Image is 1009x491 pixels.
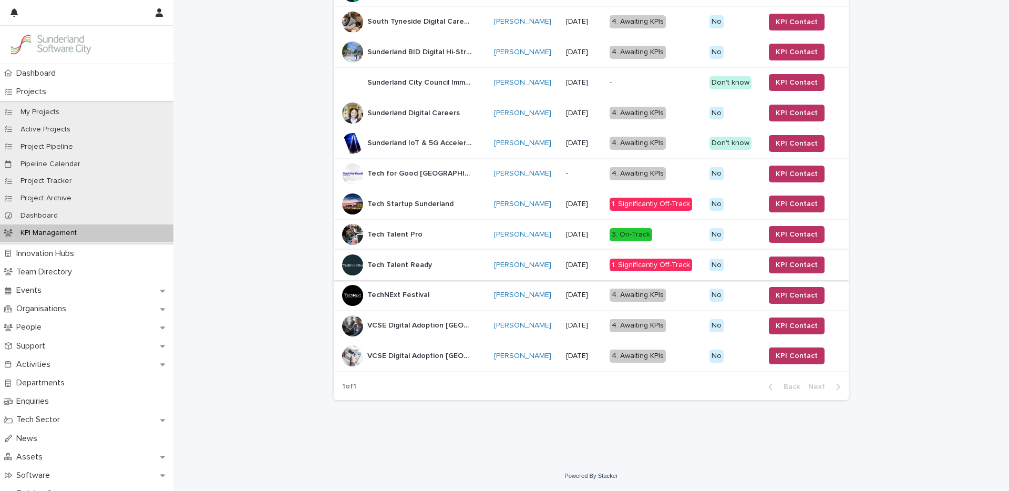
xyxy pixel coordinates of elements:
div: 4. Awaiting KPIs [610,137,666,150]
p: [DATE] [566,321,601,330]
tr: Tech for Good [GEOGRAPHIC_DATA]Tech for Good [GEOGRAPHIC_DATA] [PERSON_NAME] -4. Awaiting KPIsNoK... [334,159,849,189]
a: [PERSON_NAME] [494,291,551,300]
p: News [12,434,46,444]
button: KPI Contact [769,347,825,364]
p: Tech Talent Ready [367,259,434,270]
p: VCSE Digital Adoption North Tyneside [367,350,475,361]
p: Pipeline Calendar [12,160,89,169]
span: KPI Contact [776,229,818,240]
p: Tech for Good [GEOGRAPHIC_DATA] [367,167,475,178]
p: Events [12,285,50,295]
span: KPI Contact [776,321,818,331]
button: KPI Contact [769,287,825,304]
a: [PERSON_NAME] [494,109,551,118]
div: No [709,319,724,332]
tr: Sunderland BID Digital Hi-StreetSunderland BID Digital Hi-Street [PERSON_NAME] [DATE]4. Awaiting ... [334,37,849,67]
p: Tech Sector [12,415,68,425]
p: People [12,322,50,332]
p: [DATE] [566,261,601,270]
div: No [709,198,724,211]
span: KPI Contact [776,169,818,179]
p: Assets [12,452,51,462]
div: 3. On-Track [610,228,652,241]
div: 4. Awaiting KPIs [610,350,666,363]
p: Project Tracker [12,177,80,186]
span: KPI Contact [776,77,818,88]
button: KPI Contact [769,105,825,121]
a: [PERSON_NAME] [494,321,551,330]
div: No [709,107,724,120]
p: Activities [12,360,59,370]
a: [PERSON_NAME] [494,78,551,87]
p: Software [12,470,58,480]
p: Support [12,341,54,351]
span: KPI Contact [776,108,818,118]
button: KPI Contact [769,14,825,30]
p: My Projects [12,108,68,117]
p: Active Projects [12,125,79,134]
button: KPI Contact [769,166,825,182]
a: [PERSON_NAME] [494,200,551,209]
a: [PERSON_NAME] [494,261,551,270]
p: Tech Talent Pro [367,228,425,239]
div: No [709,167,724,180]
div: No [709,289,724,302]
button: KPI Contact [769,135,825,152]
a: [PERSON_NAME] [494,48,551,57]
p: [DATE] [566,48,601,57]
p: Project Archive [12,194,80,203]
span: KPI Contact [776,351,818,361]
tr: Tech Talent ProTech Talent Pro [PERSON_NAME] [DATE]3. On-TrackNoKPI Contact [334,219,849,250]
p: - [610,78,701,87]
button: KPI Contact [769,226,825,243]
p: Sunderland BID Digital Hi-Street [367,46,475,57]
div: No [709,350,724,363]
a: [PERSON_NAME] [494,139,551,148]
span: Next [808,383,831,391]
button: Next [804,382,849,392]
p: Innovation Hubs [12,249,83,259]
button: KPI Contact [769,44,825,60]
p: [DATE] [566,17,601,26]
a: Powered By Stacker [564,473,617,479]
span: Back [777,383,800,391]
button: KPI Contact [769,318,825,334]
p: KPI Management [12,229,85,238]
tr: Sunderland Digital CareersSunderland Digital Careers [PERSON_NAME] [DATE]4. Awaiting KPIsNoKPI Co... [334,98,849,128]
a: [PERSON_NAME] [494,17,551,26]
tr: South Tyneside Digital CareersSouth Tyneside Digital Careers [PERSON_NAME] [DATE]4. Awaiting KPIs... [334,7,849,37]
p: Team Directory [12,267,80,277]
div: No [709,228,724,241]
div: 4. Awaiting KPIs [610,319,666,332]
div: 4. Awaiting KPIs [610,289,666,302]
p: [DATE] [566,109,601,118]
p: [DATE] [566,291,601,300]
a: [PERSON_NAME] [494,169,551,178]
tr: Sunderland IoT & 5G AcceleratorSunderland IoT & 5G Accelerator [PERSON_NAME] [DATE]4. Awaiting KP... [334,128,849,159]
tr: Tech Startup SunderlandTech Startup Sunderland [PERSON_NAME] [DATE]1. Significantly Off-TrackNoKP... [334,189,849,219]
tr: VCSE Digital Adoption [GEOGRAPHIC_DATA]VCSE Digital Adoption [GEOGRAPHIC_DATA] [PERSON_NAME] [DAT... [334,311,849,341]
div: No [709,259,724,272]
button: KPI Contact [769,74,825,91]
tr: VCSE Digital Adoption [GEOGRAPHIC_DATA]VCSE Digital Adoption [GEOGRAPHIC_DATA] [PERSON_NAME] [DAT... [334,341,849,371]
div: Don't know [709,76,751,89]
a: [PERSON_NAME] [494,352,551,361]
span: KPI Contact [776,199,818,209]
p: Sunderland City Council Immersive Partnership [367,76,475,87]
p: [DATE] [566,230,601,239]
p: Sunderland IoT & 5G Accelerator [367,137,475,148]
p: Dashboard [12,68,64,78]
p: 1 of 1 [334,374,365,400]
div: 4. Awaiting KPIs [610,15,666,28]
span: KPI Contact [776,47,818,57]
p: [DATE] [566,139,601,148]
tr: Sunderland City Council Immersive PartnershipSunderland City Council Immersive Partnership [PERSO... [334,67,849,98]
button: KPI Contact [769,196,825,212]
p: Projects [12,87,55,97]
tr: TechNExt FestivalTechNExt Festival [PERSON_NAME] [DATE]4. Awaiting KPIsNoKPI Contact [334,280,849,311]
span: KPI Contact [776,290,818,301]
tr: Tech Talent ReadyTech Talent Ready [PERSON_NAME] [DATE]1. Significantly Off-TrackNoKPI Contact [334,250,849,280]
p: TechNExt Festival [367,289,431,300]
p: - [566,169,601,178]
p: VCSE Digital Adoption Newcastle [367,319,475,330]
